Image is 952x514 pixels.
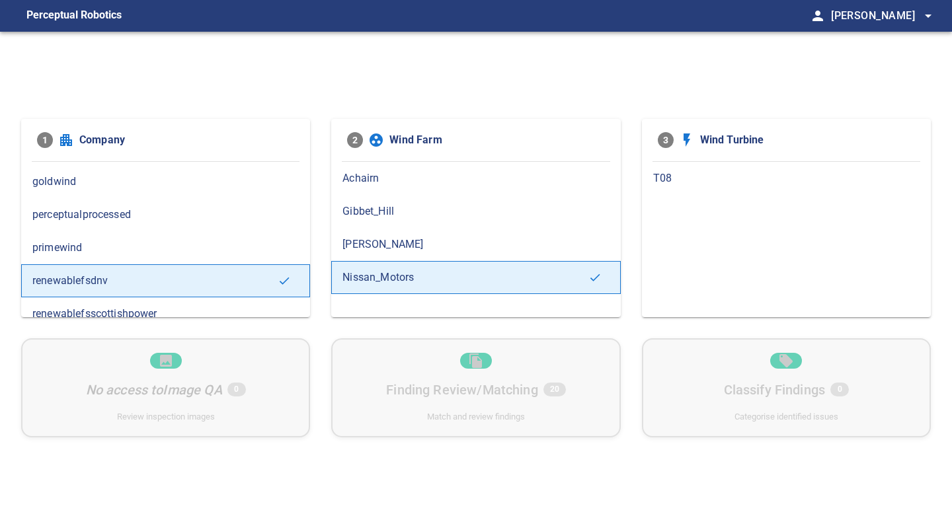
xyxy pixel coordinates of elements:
div: Nissan_Motors [331,261,620,294]
div: [PERSON_NAME] [331,228,620,261]
span: T08 [653,170,920,186]
span: Achairn [342,170,609,186]
div: goldwind [21,165,310,198]
div: renewablefsscottishpower [21,297,310,330]
span: primewind [32,240,299,256]
span: 3 [658,132,674,148]
span: renewablefsdnv [32,273,278,289]
span: Company [79,132,294,148]
span: 1 [37,132,53,148]
span: 2 [347,132,363,148]
span: Gibbet_Hill [342,203,609,219]
span: Wind Turbine [700,132,915,148]
div: perceptualprocessed [21,198,310,231]
span: goldwind [32,174,299,190]
span: arrow_drop_down [920,8,936,24]
span: [PERSON_NAME] [831,7,936,25]
span: Nissan_Motors [342,270,588,285]
div: Gibbet_Hill [331,195,620,228]
span: Wind Farm [389,132,604,148]
span: person [810,8,826,24]
div: renewablefsdnv [21,264,310,297]
span: [PERSON_NAME] [342,237,609,252]
span: perceptualprocessed [32,207,299,223]
span: renewablefsscottishpower [32,306,299,322]
div: Achairn [331,162,620,195]
figcaption: Perceptual Robotics [26,5,122,26]
button: [PERSON_NAME] [826,3,936,29]
div: primewind [21,231,310,264]
div: T08 [642,162,931,195]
